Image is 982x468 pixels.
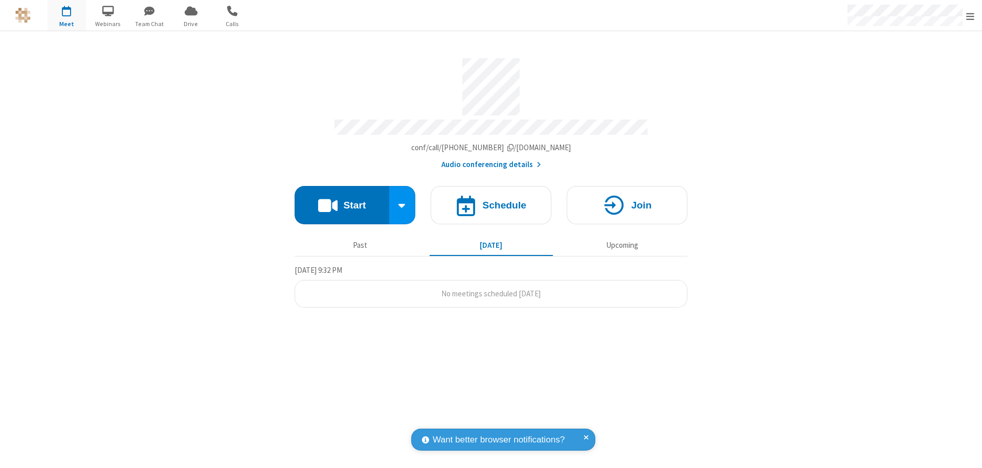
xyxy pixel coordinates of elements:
[430,236,553,255] button: [DATE]
[89,19,127,29] span: Webinars
[295,264,687,308] section: Today's Meetings
[172,19,210,29] span: Drive
[295,265,342,275] span: [DATE] 9:32 PM
[561,236,684,255] button: Upcoming
[441,159,541,171] button: Audio conferencing details
[295,51,687,171] section: Account details
[130,19,169,29] span: Team Chat
[389,186,416,224] div: Start conference options
[433,433,565,447] span: Want better browser notifications?
[631,200,652,210] h4: Join
[48,19,86,29] span: Meet
[482,200,526,210] h4: Schedule
[411,143,571,152] span: Copy my meeting room link
[441,289,541,298] span: No meetings scheduled [DATE]
[213,19,252,29] span: Calls
[343,200,366,210] h4: Start
[295,186,389,224] button: Start
[567,186,687,224] button: Join
[431,186,551,224] button: Schedule
[15,8,31,23] img: QA Selenium DO NOT DELETE OR CHANGE
[411,142,571,154] button: Copy my meeting room linkCopy my meeting room link
[299,236,422,255] button: Past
